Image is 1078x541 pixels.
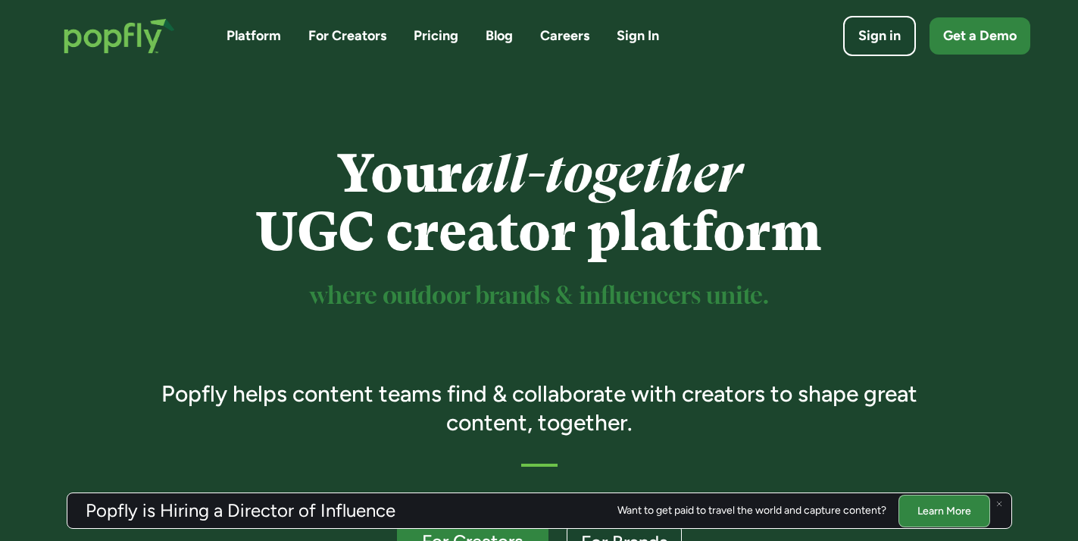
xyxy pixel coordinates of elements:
a: Platform [227,27,281,45]
div: Get a Demo [943,27,1017,45]
a: Get a Demo [930,17,1030,55]
a: For Creators [308,27,386,45]
a: Sign in [843,16,916,56]
div: Sign in [858,27,901,45]
a: Blog [486,27,513,45]
a: home [48,3,190,69]
h3: Popfly is Hiring a Director of Influence [86,502,395,520]
a: Learn More [898,494,990,527]
a: Pricing [414,27,458,45]
h3: Popfly helps content teams find & collaborate with creators to shape great content, together. [139,380,939,436]
a: Sign In [617,27,659,45]
em: all-together [462,143,742,205]
h1: Your UGC creator platform [139,145,939,261]
sup: where outdoor brands & influencers unite. [310,285,769,308]
div: Want to get paid to travel the world and capture content? [617,505,886,517]
a: Careers [540,27,589,45]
